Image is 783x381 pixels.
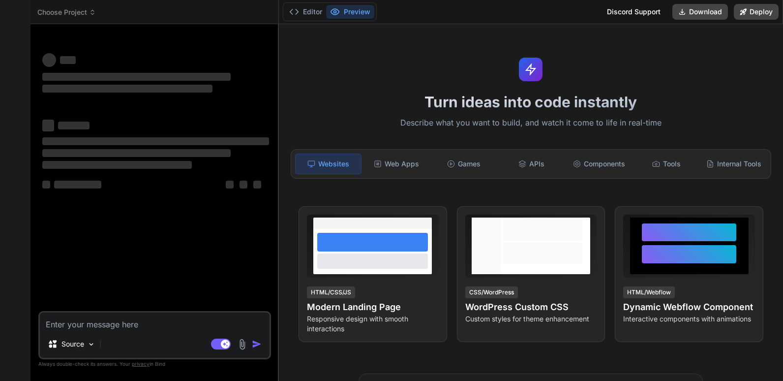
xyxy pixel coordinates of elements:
img: Pick Models [87,340,95,349]
div: HTML/CSS/JS [307,286,355,298]
span: ‌ [42,149,231,157]
button: Deploy [734,4,779,20]
button: Editor [285,5,326,19]
span: ‌ [42,120,54,131]
span: ‌ [42,53,56,67]
span: ‌ [240,181,247,189]
div: Components [566,154,632,174]
span: Choose Project [37,7,96,17]
h4: WordPress Custom CSS [465,300,597,314]
div: Websites [295,154,361,174]
span: ‌ [42,137,269,145]
div: Discord Support [601,4,666,20]
span: privacy [132,361,150,367]
div: Tools [633,154,699,174]
p: Custom styles for theme enhancement [465,314,597,324]
p: Always double-check its answers. Your in Bind [38,359,271,369]
span: ‌ [226,181,234,189]
p: Interactive components with animations [623,314,755,324]
button: Download [672,4,728,20]
p: Responsive design with smooth interactions [307,314,439,334]
h4: Dynamic Webflow Component [623,300,755,314]
img: attachment [237,339,248,350]
p: Source [61,339,84,349]
span: ‌ [42,181,50,189]
span: ‌ [42,73,231,81]
img: icon [252,339,262,349]
div: APIs [499,154,564,174]
h4: Modern Landing Page [307,300,439,314]
span: ‌ [253,181,261,189]
span: ‌ [60,56,76,64]
span: ‌ [42,161,192,169]
div: Web Apps [363,154,429,174]
div: CSS/WordPress [465,286,518,298]
button: Preview [326,5,374,19]
p: Describe what you want to build, and watch it come to life in real-time [285,117,777,129]
span: ‌ [54,181,101,189]
div: HTML/Webflow [623,286,675,298]
div: Games [431,154,496,174]
div: Internal Tools [701,154,767,174]
span: ‌ [58,122,90,129]
span: ‌ [42,85,212,93]
h1: Turn ideas into code instantly [285,93,777,111]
